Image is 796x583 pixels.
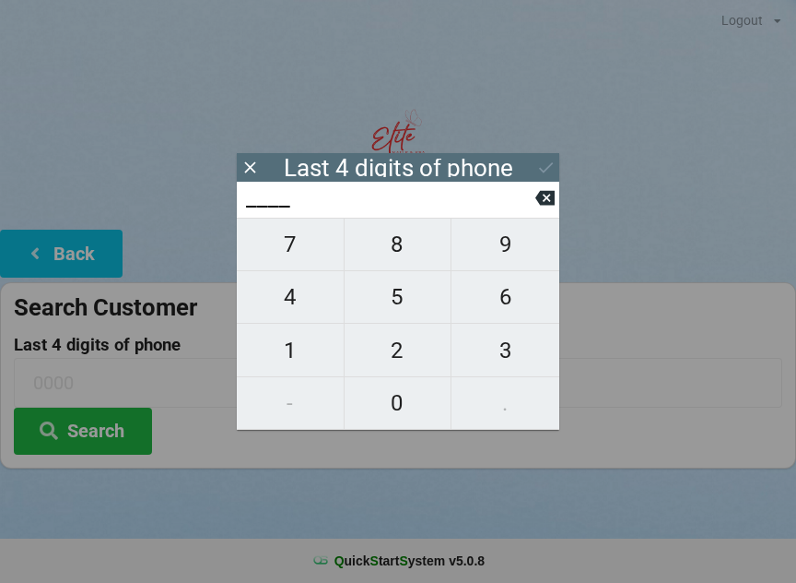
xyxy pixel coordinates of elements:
span: 9 [451,225,559,264]
button: 4 [237,271,345,324]
button: 7 [237,218,345,271]
span: 0 [345,384,451,422]
span: 1 [237,331,344,370]
span: 2 [345,331,451,370]
button: 2 [345,324,452,376]
span: 3 [451,331,559,370]
button: 5 [345,271,452,324]
span: 7 [237,225,344,264]
button: 0 [345,377,452,430]
span: 6 [451,278,559,316]
button: 3 [451,324,559,376]
span: 4 [237,278,344,316]
button: 1 [237,324,345,376]
button: 9 [451,218,559,271]
div: Last 4 digits of phone [284,159,513,177]
button: 8 [345,218,452,271]
span: 8 [345,225,451,264]
button: 6 [451,271,559,324]
span: 5 [345,278,451,316]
